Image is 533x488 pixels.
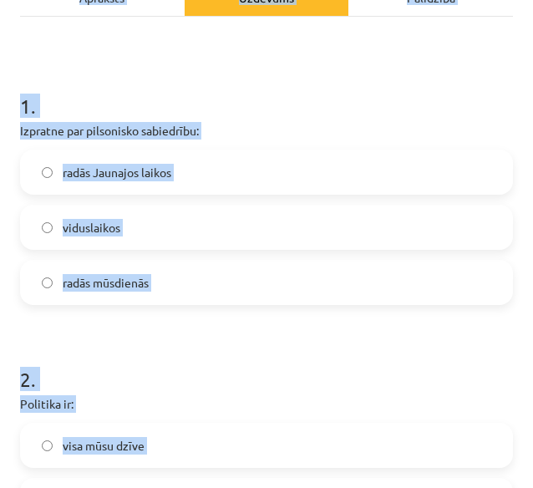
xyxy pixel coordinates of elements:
span: viduslaikos [63,219,120,236]
input: visa mūsu dzīve [42,440,53,451]
span: radās Jaunajos laikos [63,164,171,181]
p: Izpratne par pilsonisko sabiedrību: [20,122,513,140]
span: visa mūsu dzīve [63,437,145,455]
p: Politika ir: [20,395,513,413]
input: radās Jaunajos laikos [42,167,53,178]
h1: 2 . [20,338,513,390]
input: radās mūsdienās [42,277,53,288]
h1: 1 . [20,65,513,117]
input: viduslaikos [42,222,53,233]
span: radās mūsdienās [63,274,149,292]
